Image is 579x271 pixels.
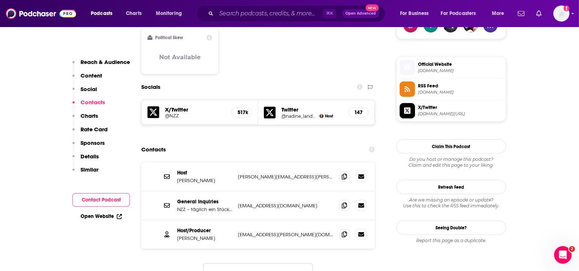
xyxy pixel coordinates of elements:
span: Monitoring [156,8,182,19]
p: Similar [81,166,98,173]
p: [PERSON_NAME] [177,177,232,184]
span: akzent.podigee.io [418,90,503,95]
button: Contacts [72,99,105,112]
div: Claim and edit this page to your liking. [396,157,506,168]
button: Contact Podcast [72,193,130,207]
span: X/Twitter [418,104,503,111]
span: ⌘ K [323,9,336,18]
button: open menu [151,8,191,19]
a: RSS Feed[DOMAIN_NAME] [400,82,503,97]
a: X/Twitter[DOMAIN_NAME][URL] [400,103,503,118]
h5: 147 [354,109,362,116]
svg: Add a profile image [564,5,569,11]
img: Podchaser - Follow, Share and Rate Podcasts [6,7,76,20]
h2: Contacts [141,143,166,157]
span: 2 [569,246,575,252]
button: open menu [395,8,438,19]
p: Rate Card [81,126,108,133]
p: [PERSON_NAME] [177,235,232,241]
button: Charts [72,112,98,126]
div: Report this page as a duplicate. [396,238,506,244]
h5: X/Twitter [165,106,225,113]
span: Host [325,114,333,118]
p: Social [81,86,97,93]
button: Refresh Feed [396,180,506,194]
a: Seeing Double? [396,221,506,235]
p: [EMAIL_ADDRESS][PERSON_NAME][DOMAIN_NAME] [238,232,333,238]
button: Show profile menu [553,5,569,22]
p: Content [81,72,102,79]
p: [PERSON_NAME][EMAIL_ADDRESS][PERSON_NAME][DOMAIN_NAME] [238,174,333,180]
button: Open AdvancedNew [342,9,379,18]
button: Content [72,72,102,86]
a: Open Website [81,213,122,219]
a: Official Website[DOMAIN_NAME] [400,60,503,75]
span: twitter.com/NZZ [418,111,503,117]
span: For Podcasters [441,8,476,19]
span: For Business [400,8,429,19]
a: @nadine_landert [281,113,317,119]
button: Rate Card [72,126,108,139]
p: Host/Producer [177,227,232,234]
p: Host [177,170,232,176]
span: Open Advanced [345,12,376,15]
span: New [366,4,379,11]
p: General Inquiries [177,199,232,205]
span: nzz.ch [418,68,503,74]
button: open menu [436,8,487,19]
p: NZZ – täglich ein Stück Welt [177,206,232,212]
span: Logged in as lemya [553,5,569,22]
span: Charts [126,8,142,19]
span: Official Website [418,61,503,68]
button: Reach & Audience [72,59,130,72]
a: Show notifications dropdown [533,7,545,20]
span: More [492,8,504,19]
button: Similar [72,166,98,180]
div: Search podcasts, credits, & more... [203,5,392,22]
h2: Socials [141,80,160,94]
button: Sponsors [72,139,105,153]
button: Details [72,153,99,166]
button: open menu [86,8,122,19]
input: Search podcasts, credits, & more... [216,8,323,19]
h2: Political Skew [156,35,183,40]
a: Charts [121,8,146,19]
p: Charts [81,112,98,119]
p: Contacts [81,99,105,106]
span: Podcasts [91,8,112,19]
h5: Twitter [281,106,342,113]
a: @NZZ [165,113,225,118]
span: Do you host or manage this podcast? [396,157,506,162]
h5: 517k [238,109,246,116]
p: Sponsors [81,139,105,146]
button: Social [72,86,97,99]
p: Reach & Audience [81,59,130,65]
p: [EMAIL_ADDRESS][DOMAIN_NAME] [238,203,333,209]
img: Nadine Landert [320,114,324,118]
div: Are we missing an episode or update? Use this to check the RSS feed immediately. [396,197,506,209]
p: Details [81,153,99,160]
button: Claim This Podcast [396,139,506,154]
span: RSS Feed [418,83,503,89]
a: Show notifications dropdown [515,7,527,20]
h3: Not Available [159,54,201,61]
iframe: Intercom live chat [554,246,572,264]
img: User Profile [553,5,569,22]
button: open menu [487,8,513,19]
